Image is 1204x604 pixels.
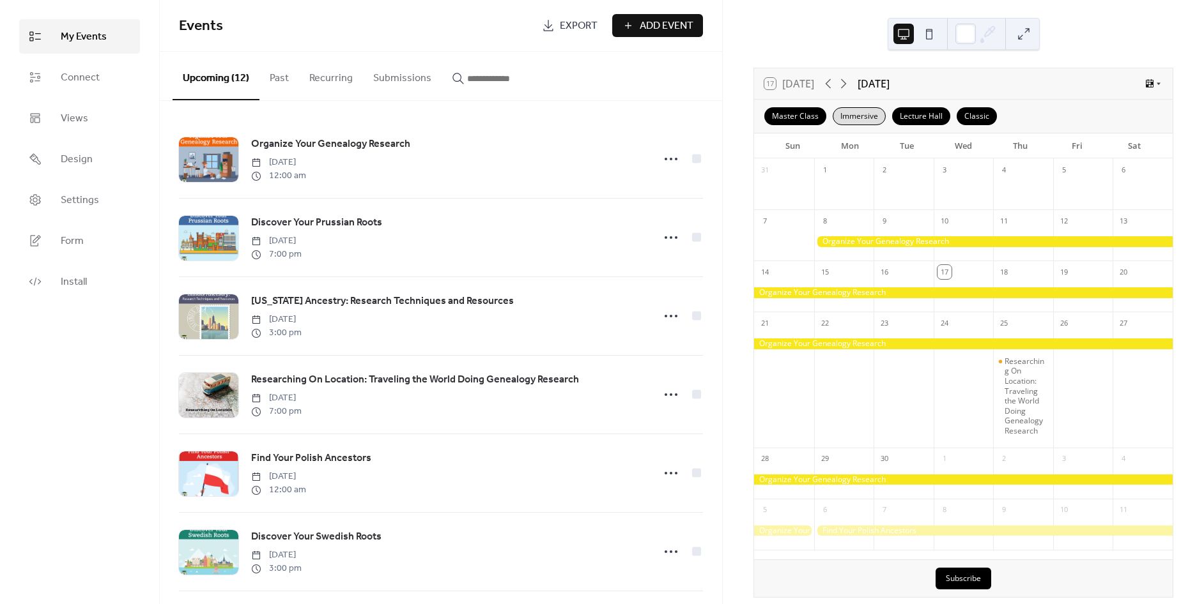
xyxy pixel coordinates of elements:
[19,19,140,54] a: My Events
[754,287,1173,298] div: Organize Your Genealogy Research
[997,452,1011,466] div: 2
[758,316,772,330] div: 21
[1116,265,1131,279] div: 20
[877,452,891,466] div: 30
[1057,163,1071,177] div: 5
[251,294,514,309] span: [US_STATE] Ancestry: Research Techniques and Resources
[877,316,891,330] div: 23
[818,163,832,177] div: 1
[251,137,410,152] span: Organize Your Genealogy Research
[754,474,1173,485] div: Organize Your Genealogy Research
[892,107,950,125] div: Lecture Hall
[821,133,878,159] div: Mon
[61,234,84,249] span: Form
[251,326,302,340] span: 3:00 pm
[997,316,1011,330] div: 25
[938,316,952,330] div: 24
[938,163,952,177] div: 3
[1057,265,1071,279] div: 19
[19,60,140,94] a: Connect
[997,214,1011,228] div: 11
[936,568,991,589] button: Subscribe
[997,265,1011,279] div: 18
[251,169,306,183] span: 12:00 am
[764,133,821,159] div: Sun
[877,214,891,228] div: 9
[61,70,100,86] span: Connect
[19,264,140,299] a: Install
[61,275,87,290] span: Install
[640,19,693,34] span: Add Event
[935,133,992,159] div: Wed
[997,503,1011,517] div: 9
[19,183,140,217] a: Settings
[938,265,952,279] div: 17
[818,503,832,517] div: 6
[758,163,772,177] div: 31
[179,12,223,40] span: Events
[814,236,1173,247] div: Organize Your Genealogy Research
[818,452,832,466] div: 29
[938,503,952,517] div: 8
[251,136,410,153] a: Organize Your Genealogy Research
[251,483,306,497] span: 12:00 am
[818,316,832,330] div: 22
[560,19,598,34] span: Export
[997,163,1011,177] div: 4
[858,76,890,91] div: [DATE]
[612,14,703,37] a: Add Event
[878,133,935,159] div: Tue
[758,265,772,279] div: 14
[877,163,891,177] div: 2
[758,214,772,228] div: 7
[251,293,514,310] a: [US_STATE] Ancestry: Research Techniques and Resources
[957,107,997,125] div: Classic
[61,111,88,126] span: Views
[61,193,99,208] span: Settings
[251,156,306,169] span: [DATE]
[19,142,140,176] a: Design
[814,525,1173,536] div: Find Your Polish Ancestors
[19,101,140,135] a: Views
[1116,452,1131,466] div: 4
[251,405,302,418] span: 7:00 pm
[251,548,302,562] span: [DATE]
[938,452,952,466] div: 1
[877,503,891,517] div: 7
[833,107,886,125] div: Immersive
[251,313,302,326] span: [DATE]
[758,503,772,517] div: 5
[758,452,772,466] div: 28
[251,529,382,545] a: Discover Your Swedish Roots
[1057,503,1071,517] div: 10
[61,29,107,45] span: My Events
[938,214,952,228] div: 10
[1049,133,1106,159] div: Fri
[1116,163,1131,177] div: 6
[1106,133,1162,159] div: Sat
[251,215,382,231] a: Discover Your Prussian Roots
[61,152,93,167] span: Design
[1057,214,1071,228] div: 12
[1116,214,1131,228] div: 13
[299,52,363,99] button: Recurring
[363,52,442,99] button: Submissions
[251,562,302,575] span: 3:00 pm
[1057,452,1071,466] div: 3
[532,14,607,37] a: Export
[251,529,382,545] span: Discover Your Swedish Roots
[19,223,140,258] a: Form
[993,356,1053,436] div: Researching On Location: Traveling the World Doing Genealogy Research
[754,338,1173,349] div: Organize Your Genealogy Research
[251,450,371,467] a: Find Your Polish Ancestors
[1116,503,1131,517] div: 11
[251,470,306,483] span: [DATE]
[251,372,579,388] a: Researching On Location: Traveling the World Doing Genealogy Research
[173,52,259,100] button: Upcoming (12)
[251,391,302,405] span: [DATE]
[251,234,302,248] span: [DATE]
[251,451,371,466] span: Find Your Polish Ancestors
[1005,356,1048,436] div: Researching On Location: Traveling the World Doing Genealogy Research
